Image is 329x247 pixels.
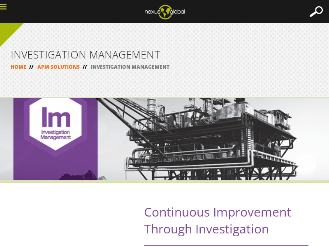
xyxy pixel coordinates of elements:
span: // [26,63,36,70]
a: APM SOLUTIONS [37,63,80,70]
h2: Continuous Improvement Through Investigation [144,203,308,246]
h1: INVESTIGATION MANAGEMENT [11,49,318,60]
img: ng_logo_web [138,2,191,22]
span: // [80,63,90,70]
a: HOME [11,63,26,70]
